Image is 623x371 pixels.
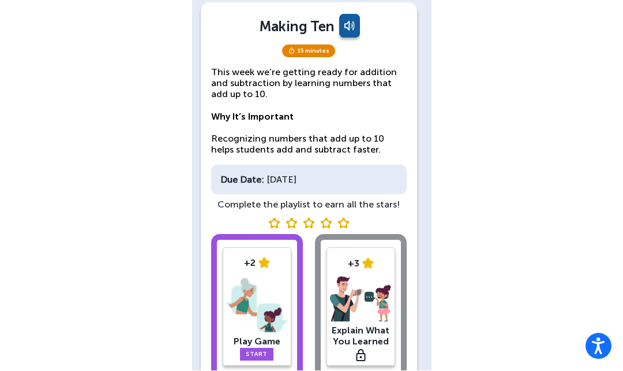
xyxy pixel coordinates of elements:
[258,258,270,269] img: star
[211,67,407,156] p: This week we’re getting ready for addition and subtraction by learning numbers that add up to 10....
[240,348,273,361] a: Start
[211,199,407,210] div: Complete the playlist to earn all the stars!
[260,18,334,35] div: Making Ten
[288,48,295,55] img: timer.svg
[226,336,288,347] div: Play Game
[211,216,407,228] div: Trigger Stonly widget
[226,258,288,269] div: +2
[220,175,264,185] div: Due Date:
[211,165,407,195] div: [DATE]
[226,276,288,336] img: play-game.png
[282,45,335,58] span: 15 minutes
[356,348,366,361] div: Trigger Stonly widget
[211,112,294,123] strong: Why It’s Important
